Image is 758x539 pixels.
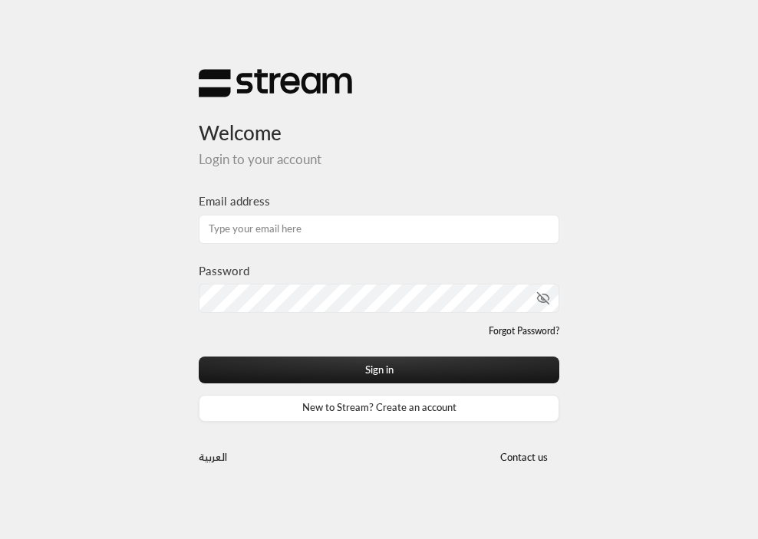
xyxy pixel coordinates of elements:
[199,192,270,210] label: Email address
[199,98,559,145] h3: Welcome
[489,324,559,338] a: Forgot Password?
[199,68,352,98] img: Stream Logo
[199,215,559,244] input: Type your email here
[489,451,559,463] a: Contact us
[489,445,559,472] button: Contact us
[199,445,227,472] a: العربية
[199,152,559,167] h5: Login to your account
[199,262,249,280] label: Password
[199,395,559,422] a: New to Stream? Create an account
[530,285,556,311] button: toggle password visibility
[199,357,559,383] button: Sign in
